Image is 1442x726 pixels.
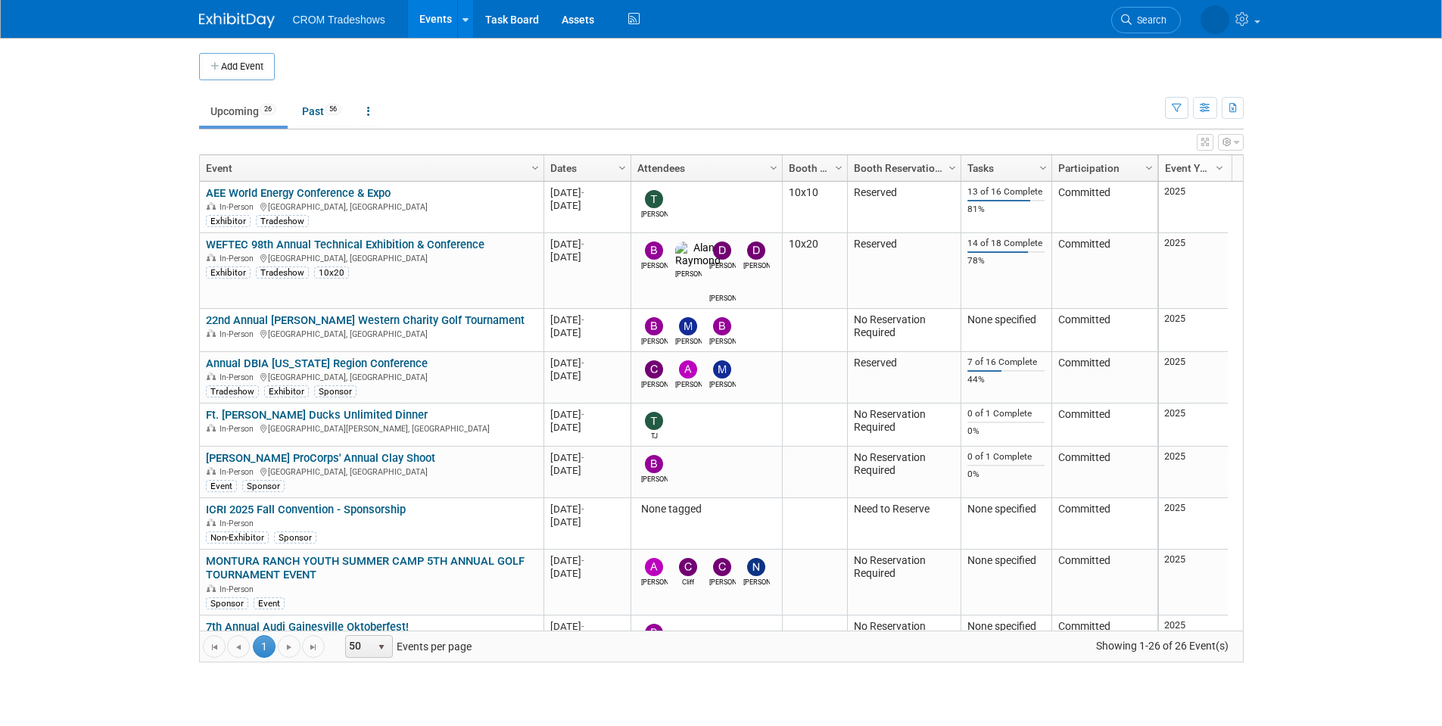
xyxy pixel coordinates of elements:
[675,268,702,279] div: Alan Raymond
[641,260,668,271] div: Bobby Oyenarte
[1159,615,1228,659] td: 2025
[765,155,782,178] a: Column Settings
[645,455,663,473] img: Branden Peterson
[206,531,269,544] div: Non-Exhibitor
[206,186,391,200] a: AEE World Energy Conference & Expo
[220,329,258,339] span: In-Person
[967,186,1045,198] div: 13 of 16 Complete
[847,550,961,615] td: No Reservation Required
[847,615,961,659] td: No Reservation Required
[220,424,258,434] span: In-Person
[206,620,409,634] a: 7th Annual Audi Gainesville Oktoberfest!
[967,408,1045,419] div: 0 of 1 Complete
[675,241,721,269] img: Alan Raymond
[227,635,250,658] a: Go to the previous page
[679,360,697,379] img: Alexander Ciasca
[256,266,309,279] div: Tradeshow
[550,554,624,567] div: [DATE]
[203,635,226,658] a: Go to the first page
[967,620,1045,634] div: None specified
[207,329,216,337] img: In-Person Event
[1159,447,1228,498] td: 2025
[581,452,584,463] span: -
[207,372,216,380] img: In-Person Event
[944,155,961,178] a: Column Settings
[743,260,770,271] div: Daniel Austria
[550,421,624,434] div: [DATE]
[709,335,736,347] div: Blake Roberts
[1159,550,1228,615] td: 2025
[293,14,385,26] span: CROM Tradeshows
[581,555,584,566] span: -
[1051,550,1157,615] td: Committed
[550,369,624,382] div: [DATE]
[743,576,770,587] div: Nick Martin
[581,187,584,198] span: -
[527,155,543,178] a: Column Settings
[550,464,624,477] div: [DATE]
[645,360,663,379] img: Cameron Kenyon
[581,621,584,632] span: -
[747,241,765,260] img: Daniel Austria
[206,155,534,181] a: Event
[709,379,736,390] div: Michael Brandao
[550,516,624,528] div: [DATE]
[847,447,961,498] td: No Reservation Required
[550,251,624,263] div: [DATE]
[307,641,319,653] span: Go to the last page
[782,233,847,309] td: 10x20
[206,200,537,213] div: [GEOGRAPHIC_DATA], [GEOGRAPHIC_DATA]
[847,309,961,352] td: No Reservation Required
[206,370,537,383] div: [GEOGRAPHIC_DATA], [GEOGRAPHIC_DATA]
[220,519,258,528] span: In-Person
[206,251,537,264] div: [GEOGRAPHIC_DATA], [GEOGRAPHIC_DATA]
[325,635,487,658] span: Events per page
[645,317,663,335] img: Branden Peterson
[206,385,259,397] div: Tradeshow
[529,162,541,174] span: Column Settings
[1082,635,1242,656] span: Showing 1-26 of 26 Event(s)
[1141,155,1157,178] a: Column Settings
[847,182,961,233] td: Reserved
[847,498,961,550] td: Need to Reserve
[645,624,663,642] img: Bobby Oyenarte
[550,357,624,369] div: [DATE]
[206,554,525,582] a: MONTURA RANCH YOUTH SUMMER CAMP 5TH ANNUAL GOLF TOURNAMENT EVENT
[641,430,668,441] div: TJ Williams
[206,238,484,251] a: WEFTEC 98th Annual Technical Exhibition & Conference
[967,425,1045,437] div: 0%
[207,467,216,475] img: In-Person Event
[1159,182,1228,233] td: 2025
[254,597,285,609] div: Event
[641,335,668,347] div: Branden Peterson
[967,255,1045,266] div: 78%
[264,385,309,397] div: Exhibitor
[645,190,663,208] img: Tod Green
[1213,162,1226,174] span: Column Settings
[207,584,216,592] img: In-Person Event
[232,641,244,653] span: Go to the previous page
[550,451,624,464] div: [DATE]
[1159,233,1228,309] td: 2025
[641,379,668,390] div: Cameron Kenyon
[325,104,341,115] span: 56
[1111,7,1181,33] a: Search
[256,215,309,227] div: Tradeshow
[847,233,961,309] td: Reserved
[1051,447,1157,498] td: Committed
[207,254,216,261] img: In-Person Event
[220,584,258,594] span: In-Person
[550,155,621,181] a: Dates
[278,635,301,658] a: Go to the next page
[967,313,1045,327] div: None specified
[207,202,216,210] img: In-Person Event
[199,13,275,28] img: ExhibitDay
[283,641,295,653] span: Go to the next page
[206,422,537,435] div: [GEOGRAPHIC_DATA][PERSON_NAME], [GEOGRAPHIC_DATA]
[679,317,697,335] img: Myers Carpenter
[206,480,237,492] div: Event
[1132,14,1166,26] span: Search
[206,327,537,340] div: [GEOGRAPHIC_DATA], [GEOGRAPHIC_DATA]
[675,576,702,587] div: Cliff Dykes
[967,374,1045,385] div: 44%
